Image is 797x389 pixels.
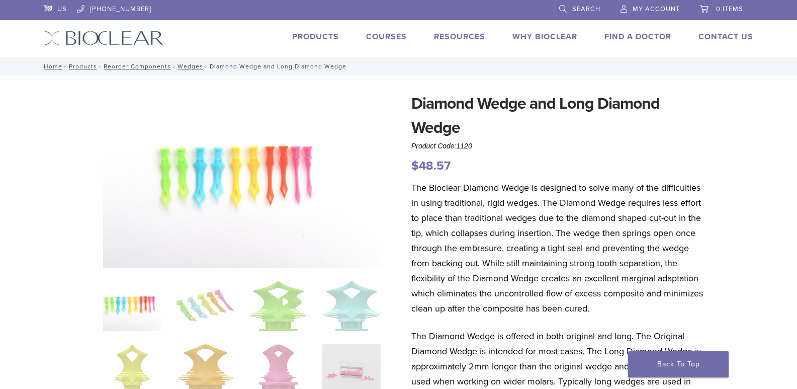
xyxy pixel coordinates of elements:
[103,92,381,268] img: DSC_0187_v3-1920x1218-1.png
[178,63,203,70] a: Wedges
[97,64,104,69] span: /
[512,32,577,42] a: Why Bioclear
[69,63,97,70] a: Products
[103,281,161,331] img: DSC_0187_v3-1920x1218-1-324x324.png
[572,5,600,13] span: Search
[628,351,729,377] a: Back To Top
[203,64,210,69] span: /
[366,32,407,42] a: Courses
[411,92,707,140] h1: Diamond Wedge and Long Diamond Wedge
[37,57,761,75] nav: Diamond Wedge and Long Diamond Wedge
[171,64,178,69] span: /
[292,32,339,42] a: Products
[633,5,680,13] span: My Account
[411,159,451,173] bdi: 48.57
[434,32,485,42] a: Resources
[698,32,753,42] a: Contact Us
[104,63,171,70] a: Reorder Components
[411,159,419,173] span: $
[716,5,743,13] span: 0 items
[604,32,671,42] a: Find A Doctor
[41,63,62,70] a: Home
[411,142,472,150] span: Product Code:
[411,180,707,316] p: The Bioclear Diamond Wedge is designed to solve many of the difficulties in using traditional, ri...
[176,281,234,331] img: Diamond Wedge and Long Diamond Wedge - Image 2
[62,64,69,69] span: /
[249,281,307,331] img: Diamond Wedge and Long Diamond Wedge - Image 3
[322,281,380,331] img: Diamond Wedge and Long Diamond Wedge - Image 4
[44,31,163,45] img: Bioclear
[457,142,472,150] span: 1120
